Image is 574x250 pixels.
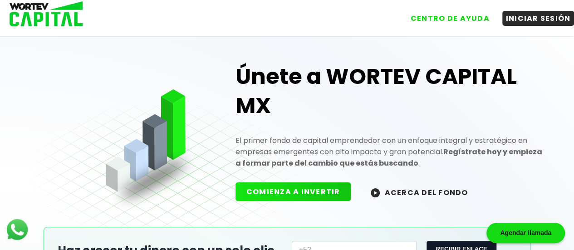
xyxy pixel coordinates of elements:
a: COMIENZA A INVERTIR [235,186,360,197]
button: COMIENZA A INVERTIR [235,182,351,201]
button: ACERCA DEL FONDO [360,182,479,202]
h1: Únete a WORTEV CAPITAL MX [235,62,545,120]
button: CENTRO DE AYUDA [407,11,493,26]
img: logos_whatsapp-icon.242b2217.svg [5,217,30,242]
p: El primer fondo de capital emprendedor con un enfoque integral y estratégico en empresas emergent... [235,135,545,169]
img: wortev-capital-acerca-del-fondo [371,188,380,197]
div: Agendar llamada [486,223,565,243]
a: CENTRO DE AYUDA [398,4,493,26]
strong: Regístrate hoy y empieza a formar parte del cambio que estás buscando [235,147,542,168]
